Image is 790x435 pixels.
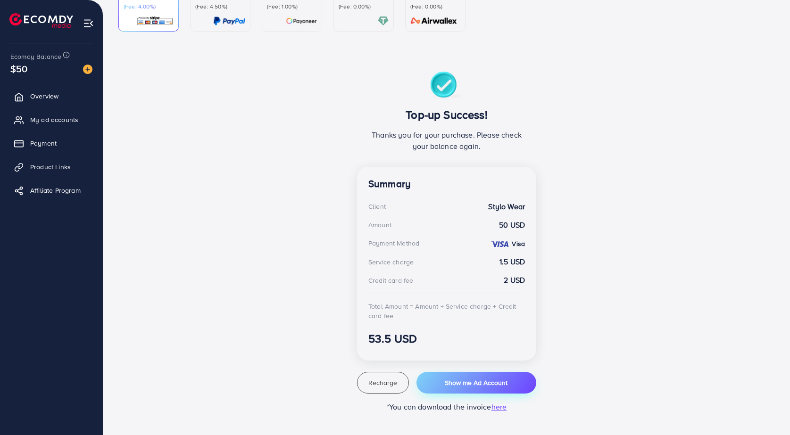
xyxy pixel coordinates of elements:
[7,134,96,153] a: Payment
[9,13,73,28] img: logo
[410,3,460,10] p: (Fee: 0.00%)
[368,332,525,345] h3: 53.5 USD
[30,162,71,172] span: Product Links
[7,87,96,106] a: Overview
[7,181,96,200] a: Affiliate Program
[136,16,174,26] img: card
[368,108,525,122] h3: Top-up Success!
[368,378,397,387] span: Recharge
[368,202,386,211] div: Client
[504,275,525,286] strong: 2 USD
[491,402,507,412] span: here
[368,129,525,152] p: Thanks you for your purchase. Please check your balance again.
[368,257,414,267] div: Service charge
[368,276,413,285] div: Credit card fee
[195,3,245,10] p: (Fee: 4.50%)
[368,178,525,190] h4: Summary
[491,240,509,248] img: credit
[430,72,464,100] img: success
[83,65,92,74] img: image
[30,115,78,124] span: My ad accounts
[407,16,460,26] img: card
[30,91,58,101] span: Overview
[750,393,783,428] iframe: Chat
[357,372,409,394] button: Recharge
[10,52,61,61] span: Ecomdy Balance
[286,16,317,26] img: card
[445,378,507,387] span: Show me Ad Account
[30,139,57,148] span: Payment
[488,201,525,212] strong: Stylo Wear
[499,256,525,267] strong: 1.5 USD
[357,401,536,412] p: *You can download the invoice
[7,157,96,176] a: Product Links
[10,62,27,75] span: $50
[368,220,391,230] div: Amount
[378,16,389,26] img: card
[124,3,174,10] p: (Fee: 4.00%)
[368,238,419,248] div: Payment Method
[416,372,536,394] button: Show me Ad Account
[499,220,525,230] strong: 50 USD
[83,18,94,29] img: menu
[30,186,81,195] span: Affiliate Program
[213,16,245,26] img: card
[267,3,317,10] p: (Fee: 1.00%)
[339,3,389,10] p: (Fee: 0.00%)
[512,239,525,248] strong: Visa
[7,110,96,129] a: My ad accounts
[368,302,525,321] div: Total Amount = Amount + Service charge + Credit card fee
